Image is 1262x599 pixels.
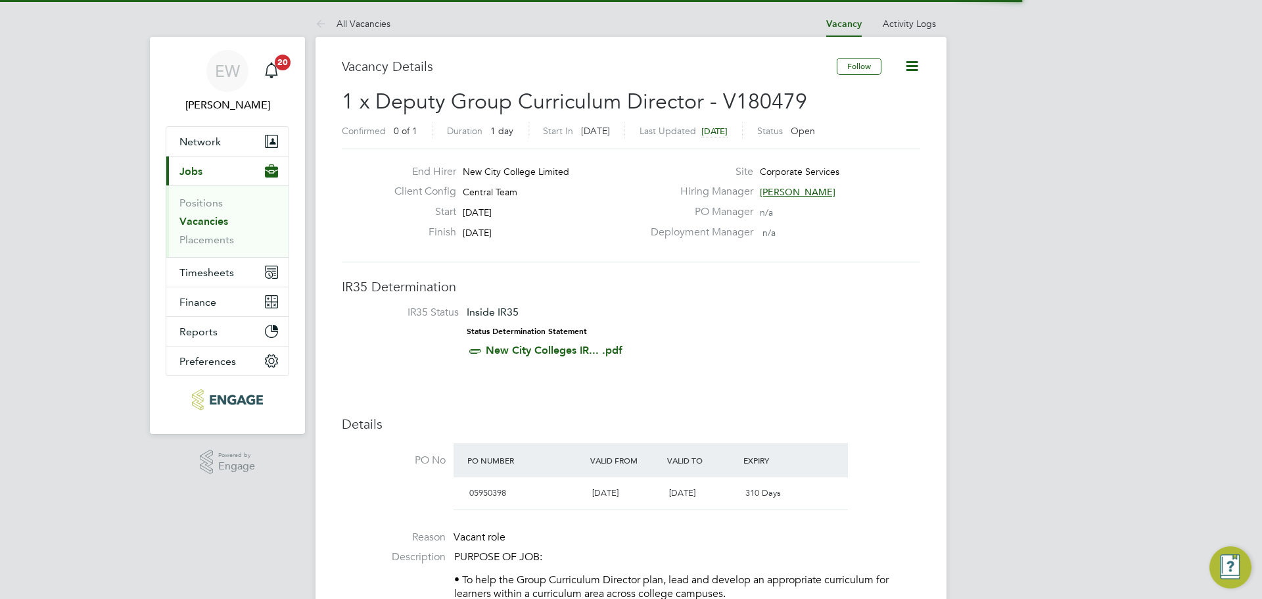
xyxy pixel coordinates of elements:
span: 20 [275,55,291,70]
span: [PERSON_NAME] [760,186,835,198]
a: Vacancies [179,215,228,228]
label: Finish [384,226,456,239]
label: Start [384,205,456,219]
span: 1 day [490,125,513,137]
a: All Vacancies [315,18,390,30]
div: PO Number [464,448,587,472]
span: n/a [760,206,773,218]
label: IR35 Status [355,306,459,320]
label: Duration [447,125,482,137]
label: Site [643,165,753,179]
label: Description [342,550,446,564]
div: Valid To [664,448,741,472]
h3: Details [342,416,920,433]
span: [DATE] [592,487,619,498]
span: [DATE] [669,487,695,498]
span: Finance [179,296,216,308]
button: Engage Resource Center [1209,546,1251,588]
a: Positions [179,197,223,209]
span: Powered by [218,450,255,461]
p: PURPOSE OF JOB: [454,550,920,564]
span: 05950398 [469,487,506,498]
span: [DATE] [581,125,610,137]
div: Jobs [166,185,289,257]
a: Go to home page [166,389,289,410]
label: Hiring Manager [643,185,753,199]
img: blackstonerecruitment-logo-retina.png [192,389,262,410]
button: Preferences [166,347,289,375]
span: Vacant role [454,531,505,544]
a: Powered byEngage [200,450,256,475]
label: Last Updated [640,125,696,137]
span: Preferences [179,355,236,368]
label: Client Config [384,185,456,199]
nav: Main navigation [150,37,305,434]
span: 0 of 1 [394,125,417,137]
div: Valid From [587,448,664,472]
button: Timesheets [166,258,289,287]
label: PO No [342,454,446,467]
span: Open [791,125,815,137]
div: Expiry [740,448,817,472]
span: Timesheets [179,266,234,279]
label: Confirmed [342,125,386,137]
span: [DATE] [463,206,492,218]
button: Follow [837,58,881,75]
label: Deployment Manager [643,226,753,239]
button: Jobs [166,156,289,185]
label: Reason [342,531,446,544]
label: PO Manager [643,205,753,219]
span: 1 x Deputy Group Curriculum Director - V180479 [342,89,807,114]
button: Network [166,127,289,156]
span: Central Team [463,186,517,198]
span: Ella Wratten [166,97,289,113]
h3: IR35 Determination [342,278,920,295]
button: Reports [166,317,289,346]
span: Jobs [179,165,202,178]
span: [DATE] [701,126,728,137]
a: New City Colleges IR... .pdf [486,344,622,356]
a: Vacancy [826,18,862,30]
span: Reports [179,325,218,338]
strong: Status Determination Statement [467,327,587,336]
a: Activity Logs [883,18,936,30]
label: Status [757,125,783,137]
h3: Vacancy Details [342,58,837,75]
span: Inside IR35 [467,306,519,318]
a: Placements [179,233,234,246]
label: End Hirer [384,165,456,179]
span: n/a [762,227,776,239]
span: 310 Days [745,487,781,498]
span: Engage [218,461,255,472]
span: New City College Limited [463,166,569,178]
span: Network [179,135,221,148]
a: 20 [258,50,285,92]
span: Corporate Services [760,166,839,178]
span: [DATE] [463,227,492,239]
span: EW [215,62,240,80]
a: EW[PERSON_NAME] [166,50,289,113]
label: Start In [543,125,573,137]
button: Finance [166,287,289,316]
